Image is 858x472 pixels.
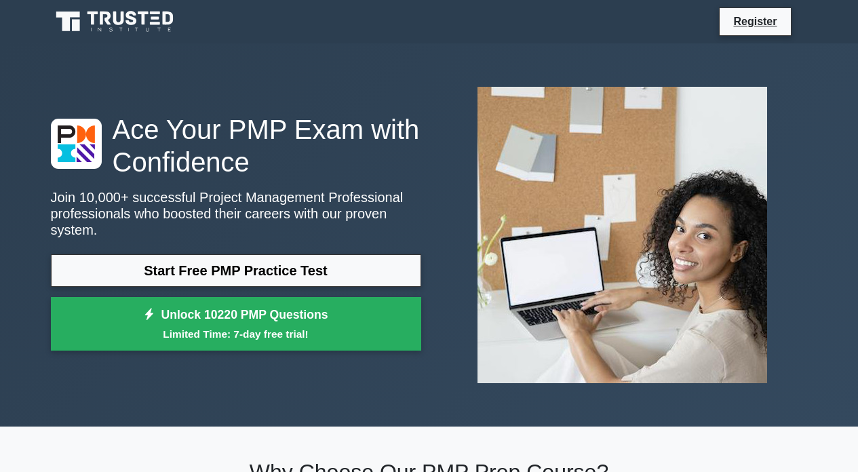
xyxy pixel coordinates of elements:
p: Join 10,000+ successful Project Management Professional professionals who boosted their careers w... [51,189,421,238]
small: Limited Time: 7-day free trial! [68,326,404,342]
a: Start Free PMP Practice Test [51,254,421,287]
a: Unlock 10220 PMP QuestionsLimited Time: 7-day free trial! [51,297,421,351]
h1: Ace Your PMP Exam with Confidence [51,113,421,178]
a: Register [725,13,785,30]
